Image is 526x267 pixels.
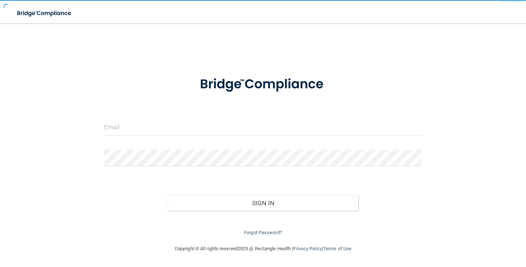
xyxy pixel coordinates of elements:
[11,6,78,21] img: bridge_compliance_login_screen.278c3ca4.svg
[244,230,282,235] a: Forgot Password?
[323,246,351,251] a: Terms of Use
[130,237,396,260] div: Copyright © All rights reserved 2025 @ Rectangle Health | |
[186,67,340,102] img: bridge_compliance_login_screen.278c3ca4.svg
[293,246,322,251] a: Privacy Policy
[168,195,358,211] button: Sign In
[104,119,422,136] input: Email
